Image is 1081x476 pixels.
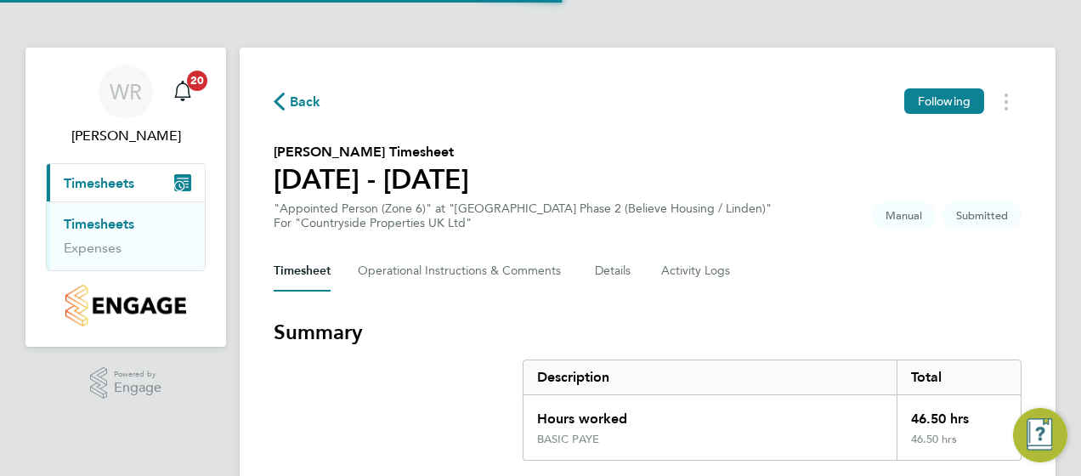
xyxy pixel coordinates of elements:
div: 46.50 hrs [897,433,1021,460]
div: Total [897,360,1021,394]
div: "Appointed Person (Zone 6)" at "[GEOGRAPHIC_DATA] Phase 2 (Believe Housing / Linden)" [274,201,772,230]
a: Timesheets [64,216,134,232]
span: Powered by [114,367,161,382]
div: Hours worked [524,395,897,433]
span: Timesheets [64,175,134,191]
button: Timesheet [274,251,331,292]
div: Summary [523,360,1022,461]
span: This timesheet was manually created. [872,201,936,229]
div: Description [524,360,897,394]
h3: Summary [274,319,1022,346]
span: Following [918,93,971,109]
button: Following [904,88,984,114]
div: 46.50 hrs [897,395,1021,433]
h2: [PERSON_NAME] Timesheet [274,142,469,162]
button: Timesheets [47,164,205,201]
div: BASIC PAYE [537,433,599,446]
a: Powered byEngage [90,367,162,399]
h1: [DATE] - [DATE] [274,162,469,196]
span: This timesheet is Submitted. [942,201,1022,229]
a: WR[PERSON_NAME] [46,65,206,146]
div: Timesheets [47,201,205,270]
span: Will Robson [46,126,206,146]
button: Timesheets Menu [991,88,1022,115]
button: Operational Instructions & Comments [358,251,568,292]
span: Engage [114,381,161,395]
span: 20 [187,71,207,91]
span: WR [110,81,142,103]
span: Back [290,92,321,112]
img: countryside-properties-logo-retina.png [65,285,185,326]
nav: Main navigation [25,48,226,347]
div: For "Countryside Properties UK Ltd" [274,216,772,230]
a: Expenses [64,240,122,256]
button: Details [595,251,634,292]
button: Engage Resource Center [1013,408,1067,462]
a: Go to home page [46,285,206,326]
a: 20 [166,65,200,119]
button: Back [274,91,321,112]
button: Activity Logs [661,251,733,292]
